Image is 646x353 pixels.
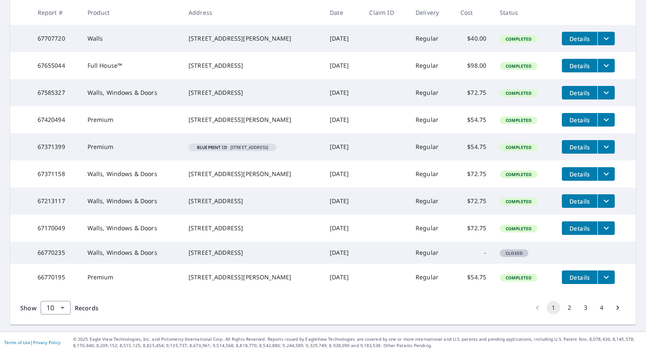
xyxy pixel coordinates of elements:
td: Regular [409,160,454,188]
td: Regular [409,188,454,215]
td: $72.75 [454,160,493,188]
a: Terms of Use [4,339,30,345]
button: filesDropdownBtn-67655044 [597,59,615,72]
td: $72.75 [454,188,493,215]
span: [STREET_ADDRESS] [192,145,273,149]
span: Completed [501,117,537,123]
td: [DATE] [323,79,362,106]
button: filesDropdownBtn-67420494 [597,113,615,127]
td: Walls [81,25,182,52]
span: Completed [501,226,537,232]
div: [STREET_ADDRESS] [189,61,316,70]
td: 67371158 [31,160,81,188]
td: $40.00 [454,25,493,52]
td: 67170049 [31,215,81,242]
td: $54.75 [454,133,493,160]
td: $98.00 [454,52,493,79]
span: Completed [501,199,537,204]
td: 66770235 [31,242,81,264]
button: filesDropdownBtn-67707720 [597,32,615,45]
td: [DATE] [323,25,362,52]
button: filesDropdownBtn-67170049 [597,221,615,235]
button: detailsBtn-67707720 [562,32,597,45]
td: Premium [81,133,182,160]
td: [DATE] [323,188,362,215]
span: Records [75,304,99,312]
td: [DATE] [323,160,362,188]
span: Details [567,170,592,178]
span: Show [20,304,36,312]
span: Completed [501,90,537,96]
span: Details [567,143,592,151]
td: Premium [81,264,182,291]
span: Details [567,62,592,70]
td: [DATE] [323,106,362,133]
td: [DATE] [323,52,362,79]
td: 66770195 [31,264,81,291]
span: Completed [501,275,537,281]
td: [DATE] [323,215,362,242]
nav: pagination navigation [529,301,626,314]
td: Regular [409,264,454,291]
span: Completed [501,63,537,69]
button: page 1 [547,301,560,314]
td: Regular [409,215,454,242]
a: Privacy Policy [33,339,60,345]
td: $72.75 [454,215,493,242]
td: Walls, Windows & Doors [81,79,182,106]
button: detailsBtn-67371158 [562,167,597,181]
span: Details [567,273,592,281]
td: Regular [409,106,454,133]
p: © 2025 Eagle View Technologies, Inc. and Pictometry International Corp. All Rights Reserved. Repo... [73,336,642,349]
button: detailsBtn-67170049 [562,221,597,235]
button: filesDropdownBtn-67585327 [597,86,615,99]
td: - [454,242,493,264]
div: [STREET_ADDRESS][PERSON_NAME] [189,273,316,281]
button: filesDropdownBtn-67371158 [597,167,615,181]
button: filesDropdownBtn-67213117 [597,194,615,208]
td: 67371399 [31,133,81,160]
em: Blueprint ID [197,145,227,149]
td: Walls, Windows & Doors [81,188,182,215]
button: Go to page 2 [563,301,576,314]
button: detailsBtn-67213117 [562,194,597,208]
td: Full House™ [81,52,182,79]
td: Walls, Windows & Doors [81,242,182,264]
td: Walls, Windows & Doors [81,160,182,188]
td: 67585327 [31,79,81,106]
td: Regular [409,133,454,160]
td: Regular [409,25,454,52]
div: Show 10 records [41,301,71,314]
div: [STREET_ADDRESS] [189,197,316,205]
button: Go to next page [611,301,624,314]
div: [STREET_ADDRESS][PERSON_NAME] [189,170,316,178]
div: [STREET_ADDRESS] [189,224,316,232]
div: [STREET_ADDRESS][PERSON_NAME] [189,34,316,43]
div: [STREET_ADDRESS][PERSON_NAME] [189,116,316,124]
button: detailsBtn-67655044 [562,59,597,72]
span: Completed [501,144,537,150]
button: detailsBtn-67371399 [562,140,597,154]
button: detailsBtn-67585327 [562,86,597,99]
button: filesDropdownBtn-66770195 [597,270,615,284]
span: Completed [501,171,537,177]
td: Regular [409,242,454,264]
span: Closed [501,250,528,256]
button: Go to page 4 [595,301,608,314]
span: Details [567,224,592,232]
button: Go to page 3 [579,301,592,314]
td: [DATE] [323,242,362,264]
td: Premium [81,106,182,133]
button: filesDropdownBtn-67371399 [597,140,615,154]
td: [DATE] [323,133,362,160]
button: detailsBtn-67420494 [562,113,597,127]
td: Regular [409,52,454,79]
td: Walls, Windows & Doors [81,215,182,242]
td: [DATE] [323,264,362,291]
div: [STREET_ADDRESS] [189,88,316,97]
span: Details [567,89,592,97]
button: detailsBtn-66770195 [562,270,597,284]
td: 67707720 [31,25,81,52]
p: | [4,340,60,345]
span: Details [567,116,592,124]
